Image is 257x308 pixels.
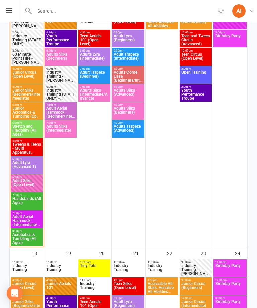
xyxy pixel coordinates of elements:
[12,230,41,233] span: 8:00pm
[113,31,143,34] span: 6:00pm
[181,34,210,46] span: Teen and Tween Circus (Advanced)
[12,197,41,209] span: Handstands (All Ages)
[113,124,143,136] span: Adults Trapeze (Advanced)
[32,247,44,259] div: 18
[181,297,210,300] span: 10:30am
[215,264,245,276] span: Birthday Party
[46,297,75,300] span: 4:30pm
[12,85,41,88] span: 4:00pm
[46,70,75,82] span: Industry Training - [PERSON_NAME]
[113,16,143,28] span: Teen Silks (Open Level)
[12,139,41,142] span: 5:30pm
[46,31,75,34] span: 4:30pm
[46,279,75,282] span: 4:00pm
[80,261,109,264] span: 10:00am
[181,282,210,294] span: Junior Circus (Beginners)
[46,16,75,28] span: Junior Aerials 101
[46,124,75,136] span: Adults Silks (Intermediate)
[12,158,41,161] span: 6:00pm
[133,247,145,259] div: 21
[215,282,245,294] span: Birthday Party
[181,279,210,282] span: 9:00am
[167,247,179,259] div: 22
[215,34,245,46] span: Birthday Party
[12,70,41,82] span: Junior Circus (Open Level)
[113,34,143,46] span: Adult Lyra (Beginners)
[12,16,41,28] span: 90 Minute Point Hire - [PERSON_NAME]
[12,142,41,155] span: Tweens & Teens - Multi Apparatus (Open Level)
[12,215,41,227] span: Adult Aerial Hammock (Intermediate/Advance)
[113,67,143,70] span: 6:00pm
[113,52,143,64] span: Adult Trapeze (Intermediate)
[12,161,41,173] span: Adult Lyra (Advanced 1)
[147,16,177,28] span: Accessible All-Stars: Aerialize All-Abilities Circ...
[181,85,210,88] span: 2:00pm
[113,261,143,264] span: 11:00am
[12,34,41,46] span: Industry Training (STAFF ONLY) - [PERSON_NAME]
[215,31,245,34] span: 3:00pm
[12,49,41,52] span: 3:00pm
[113,279,143,282] span: 4:30pm
[12,106,41,118] span: Junior Acrobatics & Tumbling (Open Level)
[80,49,109,52] span: 6:00pm
[80,31,109,34] span: 4:30pm
[181,261,210,264] span: 9:00am
[80,70,109,82] span: Adult Trapeze (Beginner)
[46,34,75,46] span: Youth Performance Troupe
[235,247,247,259] div: 24
[80,16,109,28] span: Industry Training
[12,31,41,34] span: 2:00pm
[46,85,75,88] span: 6:00pm
[80,279,109,282] span: 11:00am
[99,247,111,259] div: 20
[181,49,210,52] span: 12:00pm
[80,52,109,64] span: Adults Lyra (Intermediate)
[80,85,109,88] span: 7:00pm
[113,297,143,300] span: 6:00pm
[80,88,109,100] span: Adults Silks (Intermediate/Advance)
[12,176,41,179] span: 6:00pm
[181,31,210,34] span: 12:00pm
[46,261,75,264] span: 11:00am
[181,88,210,100] span: Youth Performance Troupe
[46,49,75,52] span: 6:00pm
[80,264,109,276] span: Tiny Tots
[12,264,41,276] span: Industry Training
[113,70,143,82] span: Adults Corde Lisse (Beginners/Intermediate)
[147,264,177,276] span: Industry Training
[12,88,41,100] span: Junior Silks (Beginners/Intermediate)
[12,279,41,282] span: 4:00pm
[147,279,177,282] span: 4:30pm
[46,52,75,64] span: Adults Silks (Beginners)
[46,88,75,100] span: Industry Training (STAFF ONLY) - [PERSON_NAME]
[66,247,78,259] div: 19
[12,124,41,136] span: Stretch and Flexibility (All Ages)
[80,297,109,300] span: 4:30pm
[113,282,143,294] span: Teen Silks (Open Level)
[32,6,210,16] input: Search...
[12,282,41,294] span: Junior Circus (Open Level)
[12,103,41,106] span: 5:30pm
[113,85,143,88] span: 6:00pm
[181,264,210,276] span: Industry Training - [PERSON_NAME]
[215,16,245,28] span: Birthday Party
[12,233,41,245] span: Acrobatics & Tumbling (All Ages)
[215,261,245,264] span: 10:00am
[80,67,109,70] span: 7:00pm
[46,282,75,294] span: Junior Aerials 101
[12,121,41,124] span: 5:30pm
[215,297,245,300] span: 3:00pm
[80,34,109,46] span: Teen Aerials 101 (Open Level)
[201,247,213,259] div: 23
[113,103,143,106] span: 7:30pm
[12,212,41,215] span: 7:30pm
[12,297,41,300] span: 4:00pm
[147,282,177,294] span: Accessible All-Stars: Aerialize All-Abilities Circ...
[181,67,210,70] span: 2:00pm
[113,49,143,52] span: 6:00pm
[113,106,143,118] span: Adults Silks (Beginners)
[12,179,41,191] span: Adult Silks (Open Level)
[46,67,75,70] span: 6:00pm
[12,67,41,70] span: 4:00pm
[46,121,75,124] span: 7:30pm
